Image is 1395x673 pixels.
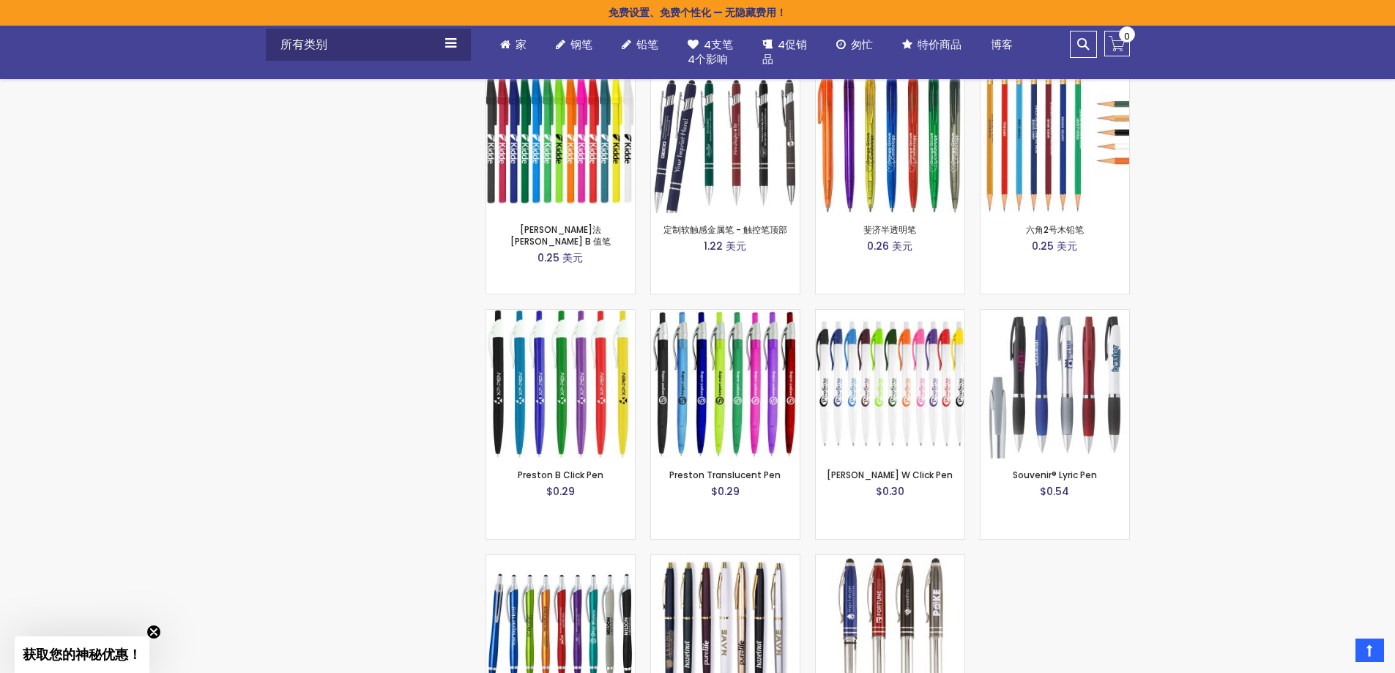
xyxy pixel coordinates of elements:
font: 品 [762,51,773,67]
img: 定制软触感金属笔 - 触控笔顶部 [651,64,800,213]
a: 六角2号木铅笔 [1026,223,1084,236]
a: 钢笔 [541,29,607,61]
font: 4个影响 [688,51,728,67]
font: 家 [516,37,527,52]
font: 免费设置、免费个性化 — 无隐藏费用！ [609,5,786,20]
img: 贝尔法斯特 B 值笔 [486,64,635,213]
a: 博客 [976,29,1027,61]
a: 匆忙 [822,29,888,61]
a: 顶部 [1355,639,1384,662]
img: Souvenir® 抒情笔 [981,310,1129,458]
a: Preston B 点击笔 [486,309,635,321]
img: 斐济半透明笔 [816,64,964,213]
font: 铅笔 [636,37,658,52]
a: 家 [486,29,541,61]
button: 关闭预告片 [146,625,161,639]
font: 0.25 美元 [537,250,583,265]
img: Preston B 点击笔 [486,310,635,458]
img: 普雷斯顿半透明笔 [651,310,800,458]
img: 六角2号木铅笔 [981,64,1129,213]
a: Souvenir® Lyric Pen [1013,469,1097,481]
font: 匆忙 [851,37,873,52]
span: $0.29 [546,484,575,499]
font: 0.25 美元 [1032,239,1077,253]
a: Preston B Click Pen [518,469,603,481]
a: 4促销品 [748,29,822,76]
a: 普雷斯顿半透明笔 [651,309,800,321]
span: $0.54 [1040,484,1069,499]
font: 获取您的神秘优惠！ [23,647,141,662]
a: [PERSON_NAME] W Click Pen [827,469,953,481]
a: 细高跟广告手写笔 - 特价 [486,554,635,567]
a: 4支笔4个影响 [673,29,748,76]
span: $0.30 [876,484,904,499]
font: 钢笔 [570,37,592,52]
font: 特价商品 [918,37,961,52]
a: 特价商品 [888,29,976,61]
div: 获取您的神秘优惠！关闭预告片 [15,636,149,673]
span: $0.29 [711,484,740,499]
a: [PERSON_NAME]法[PERSON_NAME] B 值笔 [510,223,611,248]
img: 普雷斯顿 W 点击笔 [816,310,964,458]
font: 博客 [991,37,1013,52]
font: 4促销 [778,37,807,52]
a: 定制软触感金属笔 - 触控笔顶部 [663,223,787,236]
a: Souvenir® 抒情笔 [981,309,1129,321]
font: 0.26 美元 [867,239,912,253]
a: 超金笔 [651,554,800,567]
font: 4支笔 [704,37,733,52]
font: 1.22 美元 [704,239,746,253]
a: 普雷斯顿 W 点击笔 [816,309,964,321]
a: 铅笔 [607,29,673,61]
a: 0 [1104,31,1130,56]
font: 所有类别 [280,36,327,53]
a: Preston Translucent Pen [669,469,781,481]
a: Vivano Duo Pen 带触控笔 - 标准激光 [816,554,964,567]
a: 斐济半透明笔 [863,223,916,236]
font: 0 [1124,29,1130,43]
